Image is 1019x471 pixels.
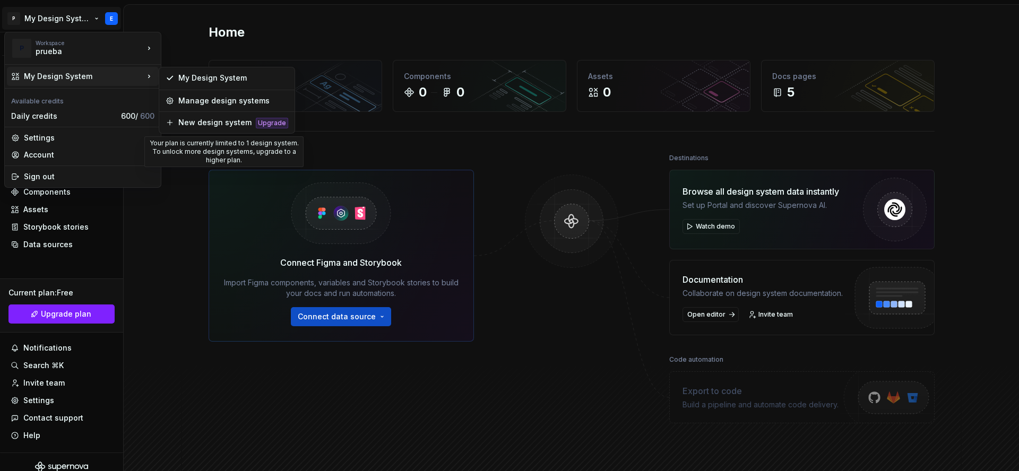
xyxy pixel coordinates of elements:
div: Manage design systems [178,95,288,106]
div: Daily credits [11,111,117,121]
div: P [12,39,31,58]
div: Upgrade [256,118,288,128]
div: Settings [24,133,154,143]
div: My Design System [178,73,288,83]
div: Available credits [7,91,159,108]
div: My Design System [24,71,144,82]
div: Account [24,150,154,160]
div: Workspace [36,40,144,46]
span: 600 [140,111,154,120]
div: New design system [178,117,252,128]
span: 600 / [121,111,154,120]
div: prueba [36,46,126,57]
div: Sign out [24,171,154,182]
